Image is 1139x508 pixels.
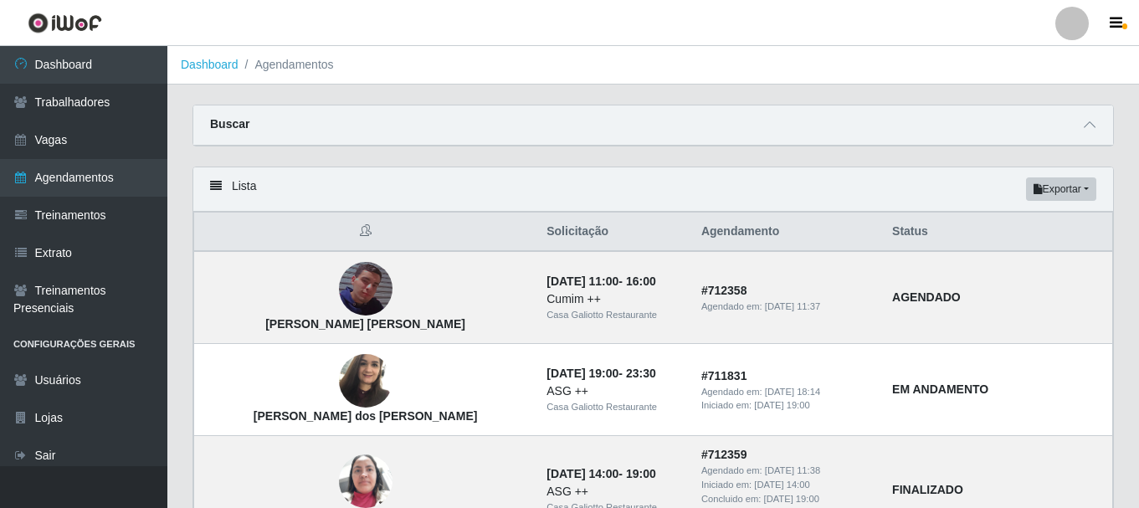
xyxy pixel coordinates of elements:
strong: - [546,467,655,480]
strong: AGENDADO [892,290,961,304]
time: [DATE] 11:37 [765,301,820,311]
th: Solicitação [536,213,691,252]
th: Status [882,213,1112,252]
img: CoreUI Logo [28,13,102,33]
time: [DATE] 18:14 [765,387,820,397]
nav: breadcrumb [167,46,1139,85]
div: Concluido em: [701,492,872,506]
strong: [PERSON_NAME] dos [PERSON_NAME] [254,409,478,423]
div: Iniciado em: [701,398,872,413]
time: [DATE] 19:00 [754,400,809,410]
time: [DATE] 19:00 [546,367,618,380]
div: Casa Galiotto Restaurante [546,308,681,322]
time: [DATE] 11:38 [765,465,820,475]
li: Agendamentos [239,56,334,74]
div: Lista [193,167,1113,212]
div: Iniciado em: [701,478,872,492]
img: José Fernando Juvêncio da Silva [339,242,392,337]
div: Agendado em: [701,464,872,478]
div: Casa Galiotto Restaurante [546,400,681,414]
div: ASG ++ [546,382,681,400]
strong: Buscar [210,117,249,131]
strong: [PERSON_NAME] [PERSON_NAME] [265,317,465,331]
time: [DATE] 11:00 [546,275,618,288]
strong: # 712359 [701,448,747,461]
strong: # 711831 [701,369,747,382]
time: [DATE] 19:00 [764,494,819,504]
strong: FINALIZADO [892,483,963,496]
th: Agendamento [691,213,882,252]
img: Jeane Maria dos Santos [339,346,392,417]
strong: - [546,275,655,288]
time: 23:30 [626,367,656,380]
strong: EM ANDAMENTO [892,382,988,396]
strong: # 712358 [701,284,747,297]
a: Dashboard [181,58,239,71]
time: [DATE] 14:00 [546,467,618,480]
button: Exportar [1026,177,1096,201]
div: Agendado em: [701,300,872,314]
div: Cumim ++ [546,290,681,308]
time: 19:00 [626,467,656,480]
time: [DATE] 14:00 [754,480,809,490]
strong: - [546,367,655,380]
div: Agendado em: [701,385,872,399]
div: ASG ++ [546,483,681,500]
time: 16:00 [626,275,656,288]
